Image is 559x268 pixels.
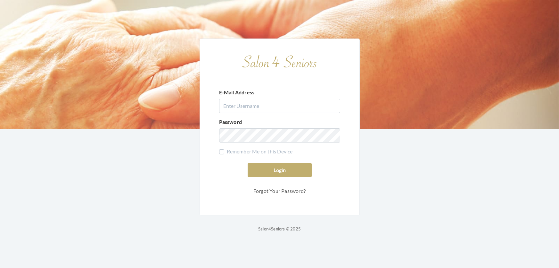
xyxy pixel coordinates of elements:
[219,89,255,96] label: E-Mail Address
[248,163,312,177] button: Login
[219,99,340,113] input: Enter Username
[248,185,312,197] a: Forgot Your Password?
[258,225,301,233] p: Salon4Seniors © 2025
[238,52,321,71] img: Salon 4 Seniors
[219,148,293,155] label: Remember Me on this Device
[219,118,242,126] label: Password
